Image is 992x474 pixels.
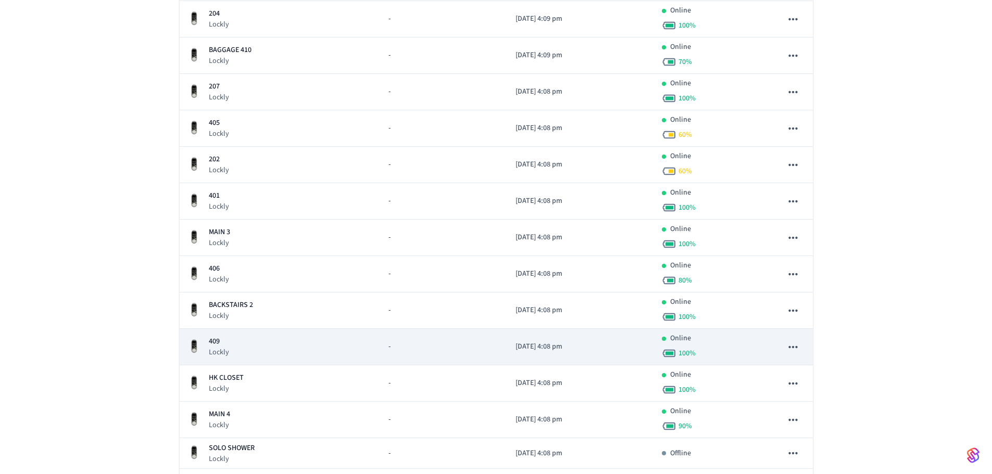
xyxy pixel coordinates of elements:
p: 406 [209,263,229,274]
img: Lockly Vision Lock, Front [188,375,200,390]
p: Offline [670,448,691,459]
p: Online [670,406,691,417]
span: - [388,414,391,425]
p: Lockly [209,238,230,248]
img: Lockly Vision Lock, Front [188,120,200,135]
img: Lockly Vision Lock, Front [188,302,200,317]
span: - [388,14,391,24]
span: 60 % [679,166,692,176]
img: Lockly Vision Lock, Front [188,339,200,354]
span: - [388,159,391,170]
p: Online [670,260,691,271]
img: Lockly Vision Lock, Front [188,47,200,62]
p: 405 [209,118,229,129]
p: [DATE] 4:08 pm [516,341,646,352]
p: Lockly [209,311,253,321]
p: [DATE] 4:08 pm [516,378,646,389]
p: 401 [209,190,229,201]
p: SOLO SHOWER [209,443,255,454]
span: - [388,50,391,61]
p: Lockly [209,201,229,212]
span: - [388,341,391,352]
span: - [388,305,391,316]
p: Online [670,5,691,16]
span: 100 % [679,202,696,213]
p: Online [670,333,691,344]
p: Lockly [209,454,255,464]
p: Online [670,114,691,125]
span: - [388,232,391,243]
p: Lockly [209,92,229,103]
p: [DATE] 4:08 pm [516,448,646,459]
p: [DATE] 4:08 pm [516,305,646,316]
p: Online [670,224,691,235]
span: 60 % [679,130,692,140]
span: 100 % [679,312,696,322]
span: 100 % [679,20,696,31]
p: MAIN 3 [209,227,230,238]
p: [DATE] 4:08 pm [516,86,646,97]
img: Lockly Vision Lock, Front [188,229,200,245]
span: - [388,378,391,389]
p: 409 [209,336,229,347]
p: [DATE] 4:08 pm [516,268,646,279]
p: Lockly [209,165,229,175]
p: BAGGAGE 410 [209,45,252,56]
p: Lockly [209,420,230,430]
img: Lockly Vision Lock, Front [188,412,200,427]
p: 207 [209,81,229,92]
img: Lockly Vision Lock, Front [188,11,200,26]
span: 90 % [679,421,692,431]
p: MAIN 4 [209,409,230,420]
span: - [388,448,391,459]
p: [DATE] 4:08 pm [516,414,646,425]
p: [DATE] 4:08 pm [516,196,646,207]
img: Lockly Vision Lock, Front [188,266,200,281]
p: Lockly [209,56,252,66]
span: 100 % [679,239,696,249]
p: Online [670,78,691,89]
p: Lockly [209,129,229,139]
span: 70 % [679,57,692,67]
p: HK CLOSET [209,373,244,383]
p: 202 [209,154,229,165]
span: - [388,86,391,97]
p: 204 [209,8,229,19]
span: - [388,268,391,279]
span: 100 % [679,348,696,358]
p: Online [670,151,691,162]
img: SeamLogoGradient.69752ec5.svg [967,447,980,464]
p: Online [670,297,691,308]
img: Lockly Vision Lock, Front [188,84,200,99]
p: Lockly [209,274,229,285]
p: Online [670,369,691,380]
span: 80 % [679,275,692,286]
img: Lockly Vision Lock, Front [188,445,200,460]
p: Lockly [209,19,229,30]
p: [DATE] 4:08 pm [516,123,646,134]
img: Lockly Vision Lock, Front [188,157,200,172]
p: [DATE] 4:09 pm [516,50,646,61]
p: [DATE] 4:08 pm [516,159,646,170]
p: Lockly [209,347,229,357]
span: 100 % [679,93,696,104]
p: BACKSTAIRS 2 [209,300,253,311]
p: Online [670,42,691,53]
p: Online [670,187,691,198]
p: [DATE] 4:08 pm [516,232,646,243]
span: - [388,196,391,207]
p: Lockly [209,383,244,394]
span: - [388,123,391,134]
p: [DATE] 4:09 pm [516,14,646,24]
span: 100 % [679,385,696,395]
img: Lockly Vision Lock, Front [188,193,200,208]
